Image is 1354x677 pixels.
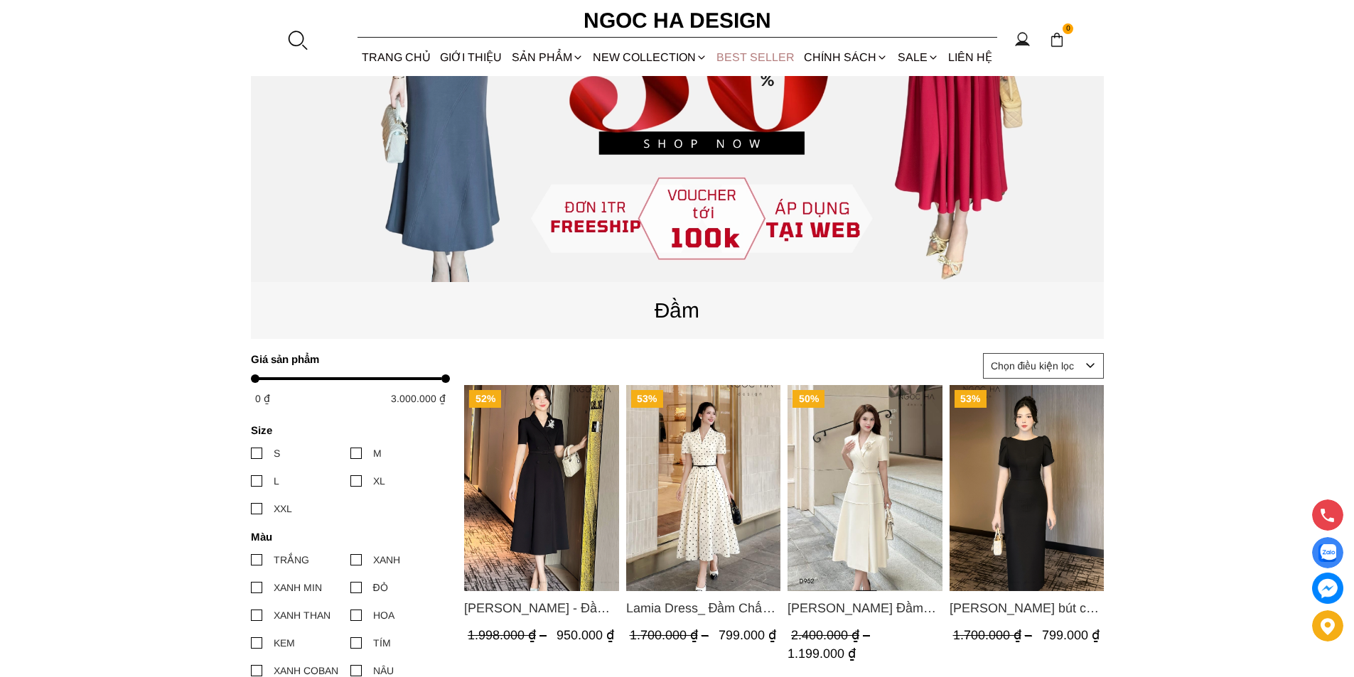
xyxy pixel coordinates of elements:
[949,385,1104,591] a: Product image - Alice Dress_Đầm bút chì ,tay nụ hồng ,bồng đầu tay màu đen D727
[251,293,1104,327] p: Đầm
[1312,537,1343,568] a: Display image
[625,385,780,591] a: Product image - Lamia Dress_ Đầm Chấm Bi Cổ Vest Màu Kem D1003
[943,38,996,76] a: LIÊN HỆ
[373,580,388,595] div: ĐỎ
[274,501,292,516] div: XXL
[373,607,394,623] div: HOA
[718,628,775,642] span: 799.000 ₫
[358,38,436,76] a: TRANG CHỦ
[255,393,270,404] span: 0 ₫
[274,580,322,595] div: XANH MIN
[373,445,382,461] div: M
[436,38,507,76] a: GIỚI THIỆU
[1318,544,1336,562] img: Display image
[625,598,780,618] span: Lamia Dress_ Đầm Chấm Bi Cổ Vest Màu Kem D1003
[788,385,942,591] img: Louisa Dress_ Đầm Cổ Vest Cài Hoa Tùng May Gân Nổi Kèm Đai Màu Bee D952
[464,598,619,618] span: [PERSON_NAME] - Đầm Vest Dáng Xòe Kèm Đai D713
[464,598,619,618] a: Link to Irene Dress - Đầm Vest Dáng Xòe Kèm Đai D713
[274,473,279,489] div: L
[274,552,309,568] div: TRẮNG
[571,4,784,38] a: Ngoc Ha Design
[1063,23,1074,35] span: 0
[373,473,385,489] div: XL
[788,598,942,618] span: [PERSON_NAME] Đầm Cổ Vest Cài Hoa Tùng May Gân Nổi Kèm Đai Màu Bee D952
[629,628,711,642] span: 1.700.000 ₫
[788,385,942,591] a: Product image - Louisa Dress_ Đầm Cổ Vest Cài Hoa Tùng May Gân Nổi Kèm Đai Màu Bee D952
[1041,628,1099,642] span: 799.000 ₫
[468,628,550,642] span: 1.998.000 ₫
[788,646,856,660] span: 1.199.000 ₫
[373,635,391,651] div: TÍM
[251,424,441,436] h4: Size
[251,531,441,543] h4: Màu
[1049,32,1065,48] img: img-CART-ICON-ksit0nf1
[557,628,614,642] span: 950.000 ₫
[507,38,588,76] div: SẢN PHẨM
[625,598,780,618] a: Link to Lamia Dress_ Đầm Chấm Bi Cổ Vest Màu Kem D1003
[588,38,711,76] a: NEW COLLECTION
[274,635,295,651] div: KEM
[391,393,446,404] span: 3.000.000 ₫
[274,445,280,461] div: S
[274,607,331,623] div: XANH THAN
[791,628,874,642] span: 2.400.000 ₫
[949,598,1104,618] a: Link to Alice Dress_Đầm bút chì ,tay nụ hồng ,bồng đầu tay màu đen D727
[464,385,619,591] a: Product image - Irene Dress - Đầm Vest Dáng Xòe Kèm Đai D713
[251,353,441,365] h4: Giá sản phẩm
[788,598,942,618] a: Link to Louisa Dress_ Đầm Cổ Vest Cài Hoa Tùng May Gân Nổi Kèm Đai Màu Bee D952
[1312,573,1343,604] a: messenger
[952,628,1035,642] span: 1.700.000 ₫
[373,552,400,568] div: XANH
[949,385,1104,591] img: Alice Dress_Đầm bút chì ,tay nụ hồng ,bồng đầu tay màu đen D727
[800,38,893,76] div: Chính sách
[464,385,619,591] img: Irene Dress - Đầm Vest Dáng Xòe Kèm Đai D713
[712,38,800,76] a: BEST SELLER
[949,598,1104,618] span: [PERSON_NAME] bút chì ,tay nụ hồng ,bồng đầu tay màu đen D727
[893,38,943,76] a: SALE
[625,385,780,591] img: Lamia Dress_ Đầm Chấm Bi Cổ Vest Màu Kem D1003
